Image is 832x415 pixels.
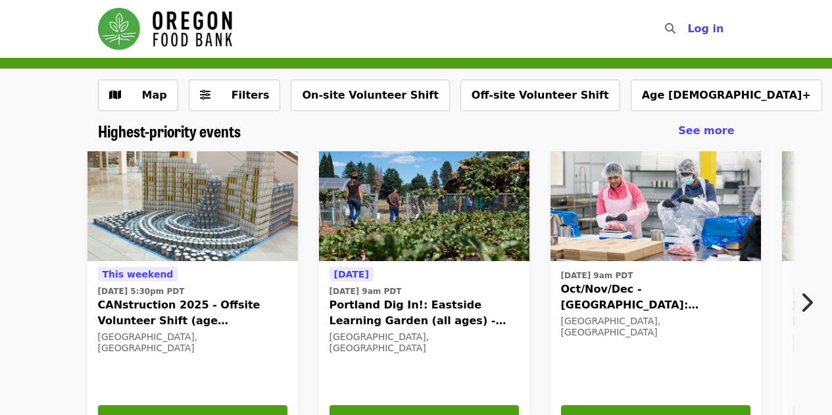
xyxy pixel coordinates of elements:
[800,290,813,315] i: chevron-right icon
[561,316,750,338] div: [GEOGRAPHIC_DATA], [GEOGRAPHIC_DATA]
[687,22,723,35] span: Log in
[678,123,734,139] a: See more
[561,281,750,313] span: Oct/Nov/Dec - [GEOGRAPHIC_DATA]: Repack/Sort (age [DEMOGRAPHIC_DATA]+)
[98,80,178,111] button: Show map view
[330,331,519,354] div: [GEOGRAPHIC_DATA], [GEOGRAPHIC_DATA]
[98,119,241,142] span: Highest-priority events
[683,13,694,45] input: Search
[789,284,832,321] button: Next item
[561,270,633,281] time: [DATE] 9am PDT
[291,80,449,111] button: On-site Volunteer Shift
[109,89,121,101] i: map icon
[330,297,519,329] span: Portland Dig In!: Eastside Learning Garden (all ages) - Aug/Sept/Oct
[631,80,822,111] button: Age [DEMOGRAPHIC_DATA]+
[98,122,241,141] a: Highest-priority events
[334,269,369,280] span: [DATE]
[87,122,745,141] div: Highest-priority events
[103,269,174,280] span: This weekend
[460,80,620,111] button: Off-site Volunteer Shift
[677,16,734,42] button: Log in
[189,80,281,111] button: Filters (0 selected)
[665,22,675,35] i: search icon
[98,285,185,297] time: [DATE] 5:30pm PDT
[319,151,529,262] img: Portland Dig In!: Eastside Learning Garden (all ages) - Aug/Sept/Oct organized by Oregon Food Bank
[142,89,167,101] span: Map
[98,297,287,329] span: CANstruction 2025 - Offsite Volunteer Shift (age [DEMOGRAPHIC_DATA]+)
[330,285,402,297] time: [DATE] 9am PDT
[98,8,232,50] img: Oregon Food Bank - Home
[678,124,734,137] span: See more
[87,151,298,262] img: CANstruction 2025 - Offsite Volunteer Shift (age 16+) organized by Oregon Food Bank
[200,89,210,101] i: sliders-h icon
[551,151,761,262] img: Oct/Nov/Dec - Beaverton: Repack/Sort (age 10+) organized by Oregon Food Bank
[98,331,287,354] div: [GEOGRAPHIC_DATA], [GEOGRAPHIC_DATA]
[232,89,270,101] span: Filters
